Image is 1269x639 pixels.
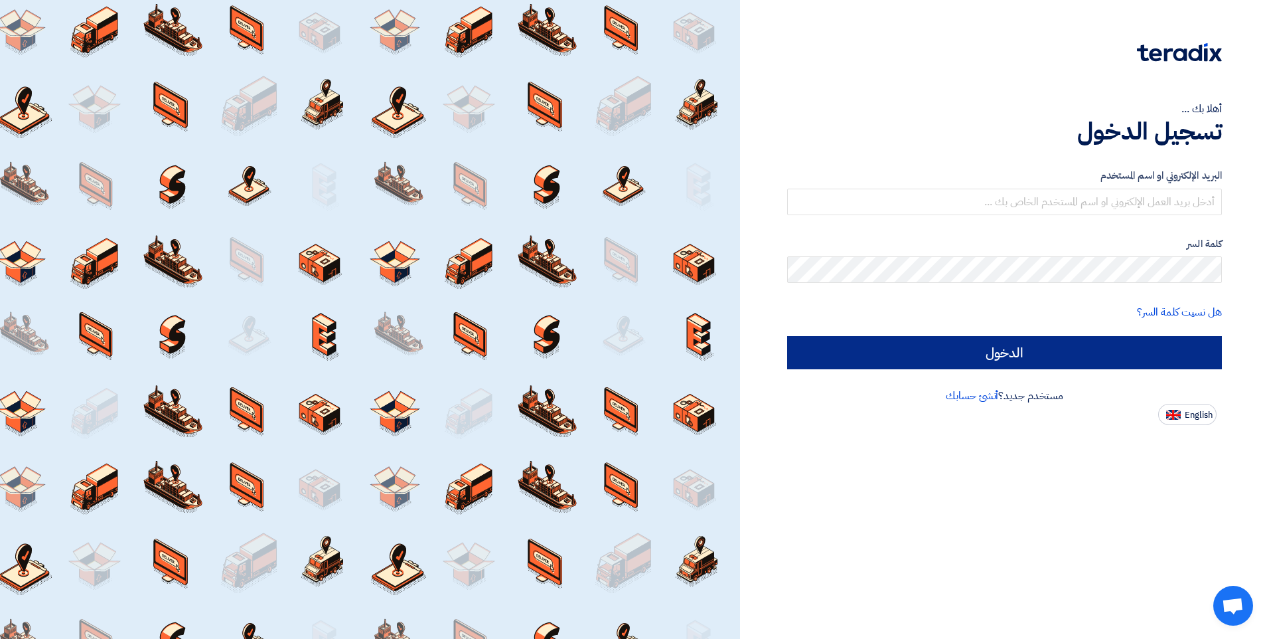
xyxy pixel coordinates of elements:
[787,336,1222,369] input: الدخول
[1166,410,1181,420] img: en-US.png
[1213,586,1253,626] div: Open chat
[946,388,998,404] a: أنشئ حسابك
[1137,304,1222,320] a: هل نسيت كلمة السر؟
[1185,411,1213,420] span: English
[787,101,1222,117] div: أهلا بك ...
[787,168,1222,183] label: البريد الإلكتروني او اسم المستخدم
[787,388,1222,404] div: مستخدم جديد؟
[787,189,1222,215] input: أدخل بريد العمل الإلكتروني او اسم المستخدم الخاص بك ...
[787,117,1222,146] h1: تسجيل الدخول
[787,236,1222,252] label: كلمة السر
[1137,43,1222,62] img: Teradix logo
[1158,404,1217,425] button: English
